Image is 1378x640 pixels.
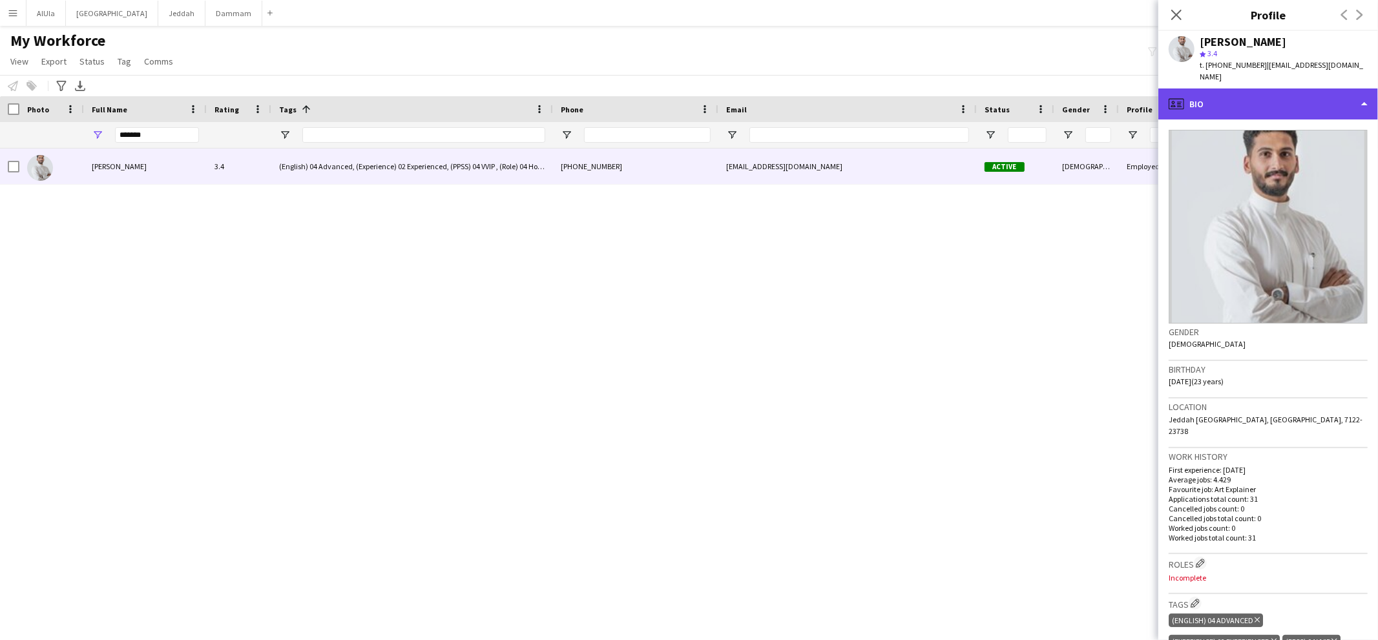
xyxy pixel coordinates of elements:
h3: Tags [1169,597,1368,610]
span: Profile [1127,105,1153,114]
button: Open Filter Menu [561,129,572,141]
h3: Gender [1169,326,1368,338]
input: Full Name Filter Input [115,127,199,143]
span: Phone [561,105,583,114]
span: [DEMOGRAPHIC_DATA] [1169,339,1246,349]
a: Comms [139,53,178,70]
div: Bio [1158,88,1378,119]
input: Phone Filter Input [584,127,711,143]
div: [EMAIL_ADDRESS][DOMAIN_NAME] [718,149,977,184]
span: Full Name [92,105,127,114]
h3: Roles [1169,557,1368,570]
input: Status Filter Input [1008,127,1047,143]
span: [DATE] (23 years) [1169,377,1224,386]
span: Photo [27,105,49,114]
button: Open Filter Menu [726,129,738,141]
span: Status [79,56,105,67]
span: Active [985,162,1025,172]
span: Email [726,105,747,114]
button: Jeddah [158,1,205,26]
p: First experience: [DATE] [1169,465,1368,475]
app-action-btn: Advanced filters [54,78,69,94]
span: Comms [144,56,173,67]
div: [DEMOGRAPHIC_DATA] [1054,149,1119,184]
p: Applications total count: 31 [1169,494,1368,504]
h3: Location [1169,401,1368,413]
div: Employed Crew [1119,149,1202,184]
span: | [EMAIL_ADDRESS][DOMAIN_NAME] [1200,60,1363,81]
span: Rating [214,105,239,114]
span: Tags [279,105,297,114]
input: Gender Filter Input [1085,127,1111,143]
h3: Work history [1169,451,1368,462]
a: Tag [112,53,136,70]
input: Tags Filter Input [302,127,545,143]
div: (English) 04 Advanced [1169,614,1263,627]
div: [PHONE_NUMBER] [553,149,718,184]
span: Gender [1062,105,1090,114]
span: Status [985,105,1010,114]
a: Export [36,53,72,70]
p: Cancelled jobs total count: 0 [1169,513,1368,523]
button: AlUla [26,1,66,26]
span: My Workforce [10,31,105,50]
p: Worked jobs total count: 31 [1169,533,1368,542]
div: (English) 04 Advanced, (Experience) 02 Experienced, (PPSS) 04 VVIP , (Role) 04 Host & Hostesses, ... [271,149,553,184]
p: Average jobs: 4.429 [1169,475,1368,484]
button: Open Filter Menu [1127,129,1138,141]
span: 3.4 [1207,48,1217,58]
a: View [5,53,34,70]
span: Jeddah [GEOGRAPHIC_DATA], [GEOGRAPHIC_DATA], 7122-23738 [1169,415,1362,436]
p: Cancelled jobs count: 0 [1169,504,1368,513]
button: Open Filter Menu [985,129,996,141]
div: 3.4 [207,149,271,184]
app-action-btn: Export XLSX [72,78,88,94]
p: Worked jobs count: 0 [1169,523,1368,533]
button: Open Filter Menu [92,129,103,141]
p: Favourite job: Art Explainer [1169,484,1368,494]
div: [PERSON_NAME] [1200,36,1286,48]
h3: Birthday [1169,364,1368,375]
a: Status [74,53,110,70]
h3: Profile [1158,6,1378,23]
input: Email Filter Input [749,127,969,143]
span: Tag [118,56,131,67]
img: Ammar Nadershah [27,155,53,181]
input: Profile Filter Input [1150,127,1194,143]
button: Dammam [205,1,262,26]
button: Open Filter Menu [279,129,291,141]
button: [GEOGRAPHIC_DATA] [66,1,158,26]
p: Incomplete [1169,573,1368,583]
span: Export [41,56,67,67]
span: [PERSON_NAME] [92,161,147,171]
button: Open Filter Menu [1062,129,1074,141]
img: Crew avatar or photo [1169,130,1368,324]
span: t. [PHONE_NUMBER] [1200,60,1267,70]
span: View [10,56,28,67]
